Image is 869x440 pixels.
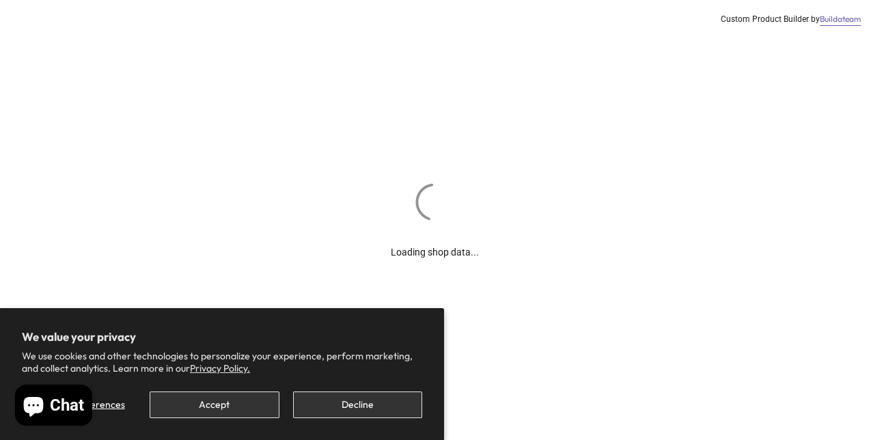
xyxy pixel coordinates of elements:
button: Decline [293,391,422,418]
div: Custom Product Builder by [721,14,861,25]
h2: We value your privacy [22,330,422,344]
a: Buildateam [820,14,861,25]
button: Accept [150,391,279,418]
inbox-online-store-chat: Shopify online store chat [11,385,96,429]
div: Loading shop data... [391,224,479,260]
p: We use cookies and other technologies to personalize your experience, perform marketing, and coll... [22,350,422,374]
a: Privacy Policy. [190,362,250,374]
